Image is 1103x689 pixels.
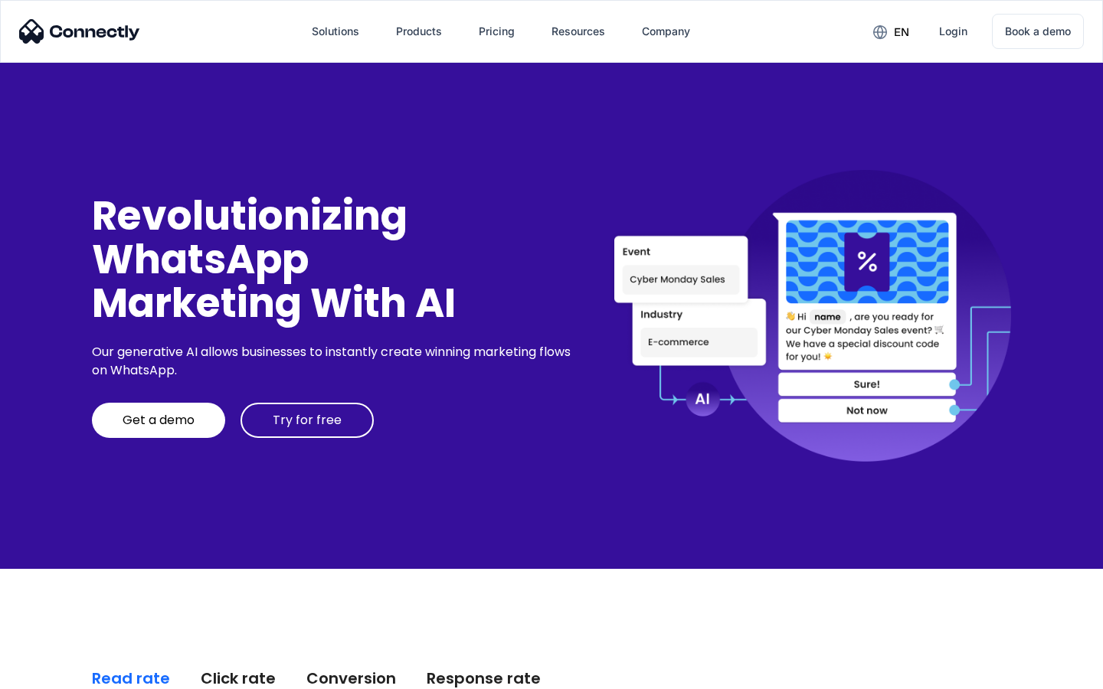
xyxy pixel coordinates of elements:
div: Response rate [427,668,541,689]
a: Get a demo [92,403,225,438]
div: en [894,21,909,43]
div: Login [939,21,967,42]
a: Pricing [466,13,527,50]
div: Resources [551,21,605,42]
div: Company [642,21,690,42]
div: Solutions [312,21,359,42]
a: Login [927,13,980,50]
a: Try for free [241,403,374,438]
div: Our generative AI allows businesses to instantly create winning marketing flows on WhatsApp. [92,343,576,380]
div: Conversion [306,668,396,689]
div: Products [396,21,442,42]
div: Try for free [273,413,342,428]
div: Revolutionizing WhatsApp Marketing With AI [92,194,576,325]
img: Connectly Logo [19,19,140,44]
div: Get a demo [123,413,195,428]
div: Pricing [479,21,515,42]
a: Book a demo [992,14,1084,49]
div: Click rate [201,668,276,689]
div: Read rate [92,668,170,689]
